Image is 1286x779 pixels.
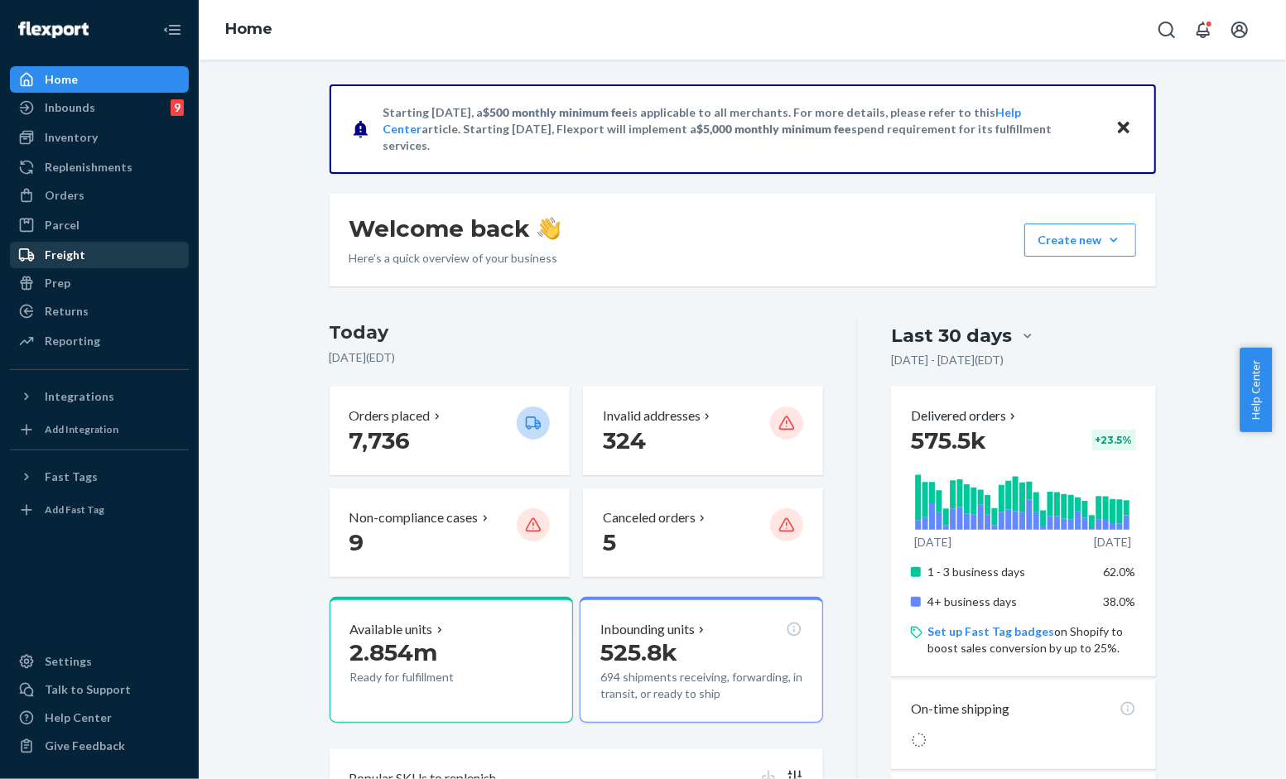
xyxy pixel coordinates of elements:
[603,528,616,556] span: 5
[1150,13,1183,46] button: Open Search Box
[10,182,189,209] a: Orders
[10,383,189,410] button: Integrations
[45,469,98,485] div: Fast Tags
[484,105,629,119] span: $500 monthly minimum fee
[10,733,189,759] button: Give Feedback
[383,104,1100,154] p: Starting [DATE], a is applicable to all merchants. For more details, please refer to this article...
[1240,348,1272,432] button: Help Center
[1094,534,1131,551] p: [DATE]
[1024,224,1136,257] button: Create new
[45,738,125,754] div: Give Feedback
[10,242,189,268] a: Freight
[697,122,852,136] span: $5,000 monthly minimum fee
[349,214,561,243] h1: Welcome back
[350,669,503,685] p: Ready for fulfillment
[10,416,189,443] a: Add Integration
[10,298,189,325] a: Returns
[10,648,189,675] a: Settings
[911,426,986,454] span: 575.5k
[10,704,189,731] a: Help Center
[914,534,951,551] p: [DATE]
[927,564,1091,580] p: 1 - 3 business days
[927,623,1135,656] p: on Shopify to boost sales conversion by up to 25%.
[45,709,112,726] div: Help Center
[45,71,78,88] div: Home
[10,464,189,490] button: Fast Tags
[349,406,431,426] p: Orders placed
[330,387,570,475] button: Orders placed 7,736
[10,66,189,93] a: Home
[45,187,84,204] div: Orders
[1113,117,1134,141] button: Close
[927,594,1091,610] p: 4+ business days
[603,426,646,454] span: 324
[350,620,433,639] p: Available units
[171,99,184,116] div: 9
[600,669,802,702] p: 694 shipments receiving, forwarding, in transit, or ready to ship
[10,124,189,151] a: Inventory
[10,212,189,238] a: Parcel
[350,638,438,666] span: 2.854m
[330,349,824,366] p: [DATE] ( EDT )
[10,154,189,180] a: Replenishments
[45,681,131,698] div: Talk to Support
[911,700,1009,719] p: On-time shipping
[349,528,364,556] span: 9
[600,620,695,639] p: Inbounding units
[603,406,701,426] p: Invalid addresses
[537,217,561,240] img: hand-wave emoji
[225,20,272,38] a: Home
[45,422,118,436] div: Add Integration
[891,352,1004,368] p: [DATE] - [DATE] ( EDT )
[349,250,561,267] p: Here’s a quick overview of your business
[45,388,114,405] div: Integrations
[349,426,411,454] span: 7,736
[1092,430,1136,450] div: + 23.5 %
[10,328,189,354] a: Reporting
[45,303,89,320] div: Returns
[45,275,70,291] div: Prep
[10,497,189,523] a: Add Fast Tag
[349,508,479,527] p: Non-compliance cases
[45,129,98,146] div: Inventory
[212,6,286,54] ol: breadcrumbs
[45,653,92,670] div: Settings
[1104,594,1136,608] span: 38.0%
[10,676,189,703] a: Talk to Support
[156,13,189,46] button: Close Navigation
[330,488,570,577] button: Non-compliance cases 9
[911,406,1019,426] button: Delivered orders
[45,247,85,263] div: Freight
[18,22,89,38] img: Flexport logo
[603,508,696,527] p: Canceled orders
[580,597,823,723] button: Inbounding units525.8k694 shipments receiving, forwarding, in transit, or ready to ship
[583,488,823,577] button: Canceled orders 5
[891,323,1012,349] div: Last 30 days
[45,99,95,116] div: Inbounds
[330,597,573,723] button: Available units2.854mReady for fulfillment
[45,503,104,517] div: Add Fast Tag
[10,94,189,121] a: Inbounds9
[45,217,79,233] div: Parcel
[10,270,189,296] a: Prep
[1223,13,1256,46] button: Open account menu
[1187,13,1220,46] button: Open notifications
[45,159,132,176] div: Replenishments
[600,638,677,666] span: 525.8k
[45,333,100,349] div: Reporting
[330,320,824,346] h3: Today
[583,387,823,475] button: Invalid addresses 324
[1104,565,1136,579] span: 62.0%
[927,624,1054,638] a: Set up Fast Tag badges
